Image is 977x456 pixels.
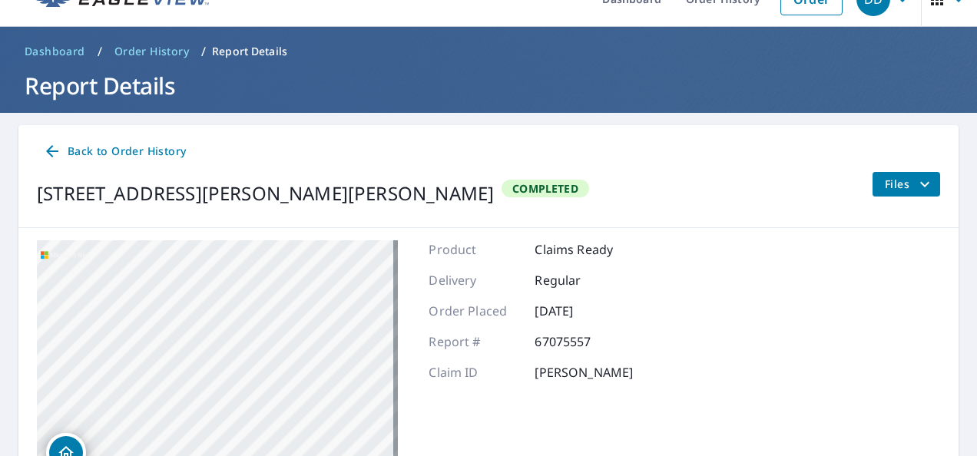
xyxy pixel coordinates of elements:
a: Order History [108,39,195,64]
p: 67075557 [535,332,627,351]
span: Back to Order History [43,142,186,161]
p: Regular [535,271,627,289]
p: [DATE] [535,302,627,320]
span: Files [885,175,934,193]
p: Order Placed [429,302,521,320]
button: filesDropdownBtn-67075557 [872,172,940,197]
p: Delivery [429,271,521,289]
li: / [98,42,102,61]
p: Report Details [212,44,287,59]
li: / [201,42,206,61]
nav: breadcrumb [18,39,959,64]
span: Order History [114,44,189,59]
div: [STREET_ADDRESS][PERSON_NAME][PERSON_NAME] [37,180,494,207]
p: Report # [429,332,521,351]
h1: Report Details [18,70,959,101]
p: [PERSON_NAME] [535,363,633,382]
span: Completed [503,181,588,196]
span: Dashboard [25,44,85,59]
a: Dashboard [18,39,91,64]
a: Back to Order History [37,137,192,166]
p: Product [429,240,521,259]
p: Claim ID [429,363,521,382]
p: Claims Ready [535,240,627,259]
